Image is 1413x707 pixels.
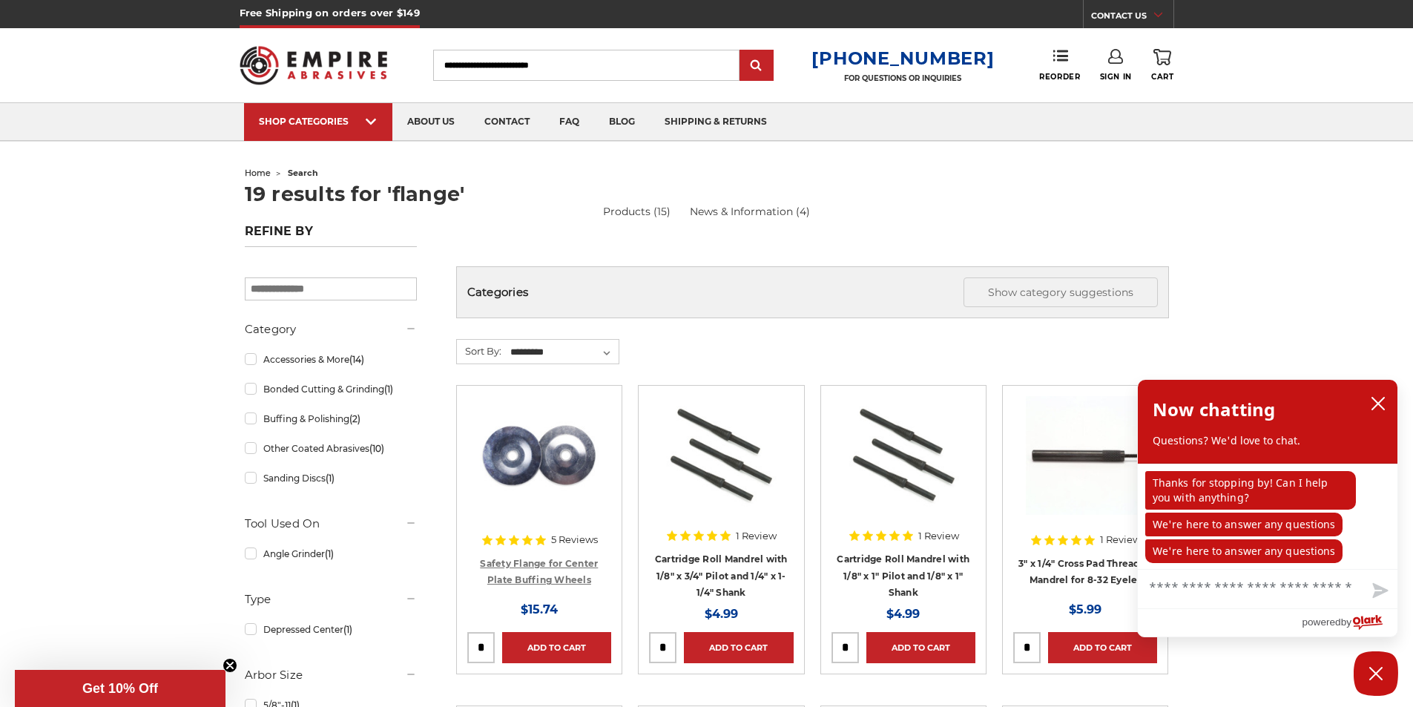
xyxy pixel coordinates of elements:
[480,396,599,515] img: 4 inch safety flange for center plate airway buffs
[245,435,417,461] a: Other Coated Abrasives
[1039,72,1080,82] span: Reorder
[1137,379,1398,637] div: olark chatbox
[245,406,417,432] a: Buffing & Polishing
[1013,396,1157,540] a: cross square pad mandrel 8-32 eyelet 3" long
[325,548,334,559] span: (1)
[467,396,611,540] a: 4 inch safety flange for center plate airway buffs
[384,384,393,395] span: (1)
[594,103,650,141] a: blog
[811,47,994,69] a: [PHONE_NUMBER]
[245,346,417,372] a: Accessories & More
[245,465,417,491] a: Sanding Discs
[1153,433,1383,448] p: Questions? We'd love to chat.
[1145,539,1343,563] p: We're here to answer any questions
[240,36,388,94] img: Empire Abrasives
[1026,396,1144,515] img: cross square pad mandrel 8-32 eyelet 3" long
[655,553,788,598] a: Cartridge Roll Mandrel with 1/8" x 3/4" Pilot and 1/4" x 1-1/4" Shank
[369,443,384,454] span: (10)
[245,168,271,178] a: home
[811,73,994,83] p: FOR QUESTIONS OR INQUIRIES
[245,591,417,608] h5: Type
[866,632,975,663] a: Add to Cart
[918,531,959,541] span: 1 Review
[886,607,920,621] span: $4.99
[736,531,777,541] span: 1 Review
[467,277,1158,307] h5: Categories
[245,541,417,567] a: Angle Grinder
[245,666,417,684] h5: Arbor Size
[1302,613,1340,631] span: powered
[343,624,352,635] span: (1)
[1039,49,1080,81] a: Reorder
[521,602,558,616] span: $15.74
[1145,471,1356,510] p: Thanks for stopping by! Can I help you with anything?
[245,515,417,533] h5: Tool Used On
[837,553,969,598] a: Cartridge Roll Mandrel with 1/8" x 1" Pilot and 1/8" x 1" Shank
[259,116,378,127] div: SHOP CATEGORIES
[1069,602,1101,616] span: $5.99
[1048,632,1157,663] a: Add to Cart
[551,535,598,545] span: 5 Reviews
[245,184,1169,204] h1: 19 results for 'flange'
[15,670,225,707] div: Get 10% OffClose teaser
[684,632,793,663] a: Add to Cart
[690,204,810,220] a: News & Information (4)
[650,103,782,141] a: shipping & returns
[1366,392,1390,415] button: close chatbox
[245,376,417,402] a: Bonded Cutting & Grinding
[649,396,793,540] a: Cartridge rolls mandrel
[1151,72,1173,82] span: Cart
[544,103,594,141] a: faq
[1138,464,1397,569] div: chat
[1360,574,1397,608] button: Send message
[326,473,335,484] span: (1)
[223,658,237,673] button: Close teaser
[82,681,158,696] span: Get 10% Off
[1100,72,1132,82] span: Sign In
[349,354,364,365] span: (14)
[1341,613,1351,631] span: by
[1354,651,1398,696] button: Close Chatbox
[662,396,780,515] img: Cartridge rolls mandrel
[502,632,611,663] a: Add to Cart
[603,205,671,218] a: Products (15)
[831,396,975,540] a: Cartridge rolls mandrel
[1145,513,1343,536] p: We're here to answer any questions
[508,341,619,364] select: Sort By:
[245,224,417,247] h5: Refine by
[245,616,417,642] a: Depressed Center
[1100,535,1141,545] span: 1 Review
[245,320,417,338] h5: Category
[742,51,771,81] input: Submit
[1018,558,1152,586] a: 3" x 1/4" Cross Pad Threaded Mandrel for 8-32 Eyelet
[964,277,1158,307] button: Show category suggestions
[457,340,501,362] label: Sort By:
[1153,395,1275,424] h2: Now chatting
[392,103,470,141] a: about us
[705,607,738,621] span: $4.99
[1151,49,1173,82] a: Cart
[480,558,598,586] a: Safety Flange for Center Plate Buffing Wheels
[349,413,360,424] span: (2)
[470,103,544,141] a: contact
[844,396,963,515] img: Cartridge rolls mandrel
[288,168,318,178] span: search
[1302,609,1397,637] a: Powered by Olark
[1091,7,1173,28] a: CONTACT US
